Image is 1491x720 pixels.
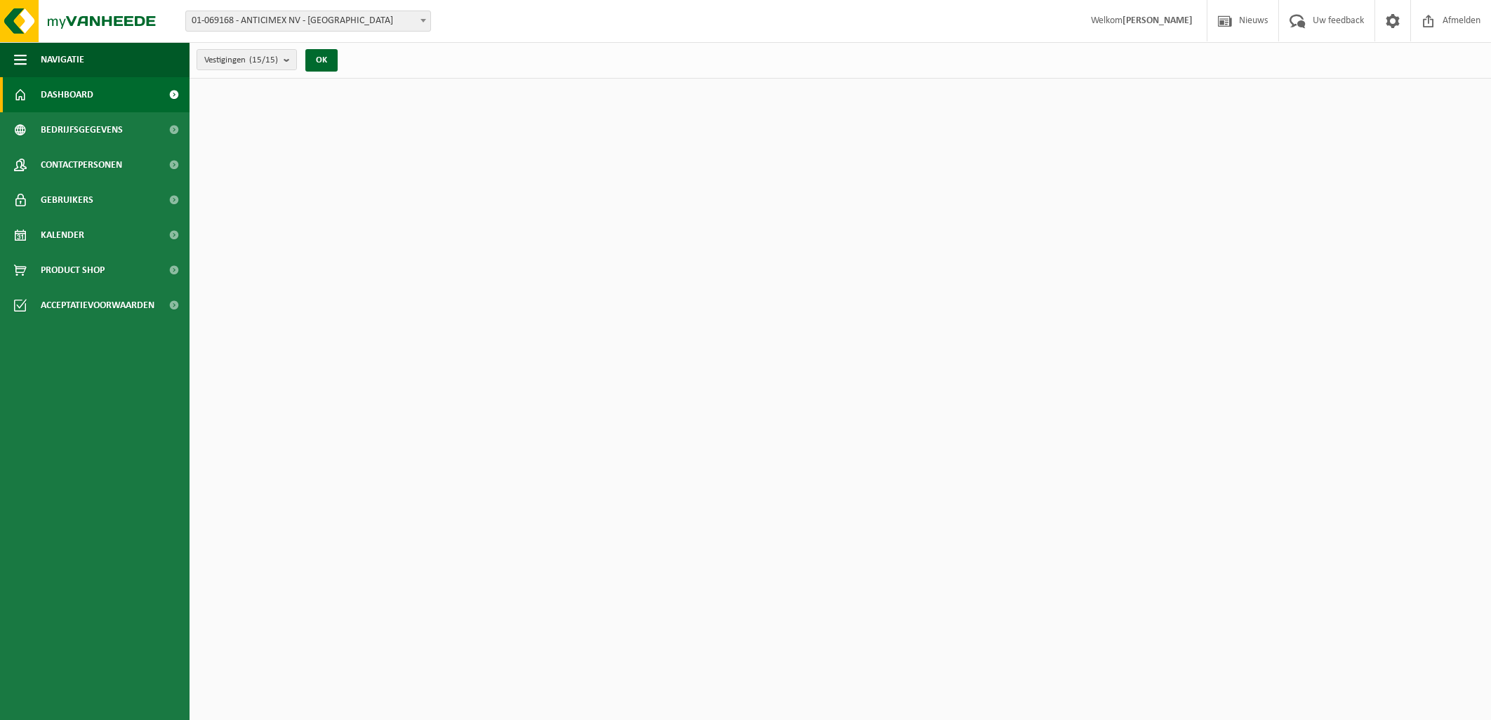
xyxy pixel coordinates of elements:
strong: [PERSON_NAME] [1122,15,1193,26]
span: Dashboard [41,77,93,112]
span: 01-069168 - ANTICIMEX NV - ROESELARE [186,11,430,31]
span: Navigatie [41,42,84,77]
span: 01-069168 - ANTICIMEX NV - ROESELARE [185,11,431,32]
button: Vestigingen(15/15) [197,49,297,70]
span: Vestigingen [204,50,278,71]
span: Bedrijfsgegevens [41,112,123,147]
span: Acceptatievoorwaarden [41,288,154,323]
button: OK [305,49,338,72]
span: Contactpersonen [41,147,122,182]
count: (15/15) [249,55,278,65]
span: Gebruikers [41,182,93,218]
span: Kalender [41,218,84,253]
span: Product Shop [41,253,105,288]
